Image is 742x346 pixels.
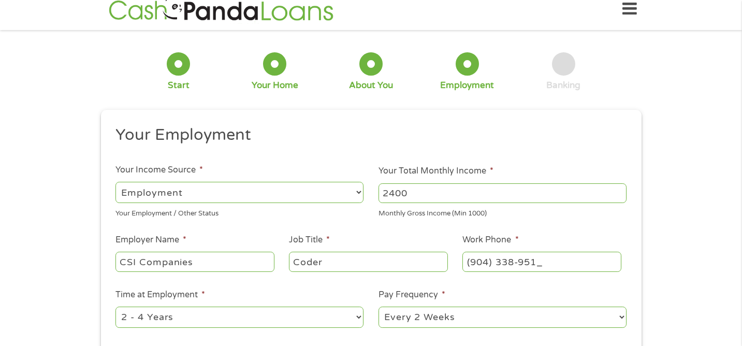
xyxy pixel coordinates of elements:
[379,183,627,203] input: 1800
[546,80,580,91] div: Banking
[462,235,518,246] label: Work Phone
[115,165,203,176] label: Your Income Source
[379,205,627,219] div: Monthly Gross Income (Min 1000)
[440,80,494,91] div: Employment
[252,80,298,91] div: Your Home
[379,166,493,177] label: Your Total Monthly Income
[115,205,363,219] div: Your Employment / Other Status
[289,252,447,271] input: Cashier
[379,290,445,300] label: Pay Frequency
[115,252,274,271] input: Walmart
[115,125,619,146] h2: Your Employment
[462,252,621,271] input: (231) 754-4010
[168,80,190,91] div: Start
[115,290,205,300] label: Time at Employment
[115,235,186,246] label: Employer Name
[349,80,393,91] div: About You
[289,235,330,246] label: Job Title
